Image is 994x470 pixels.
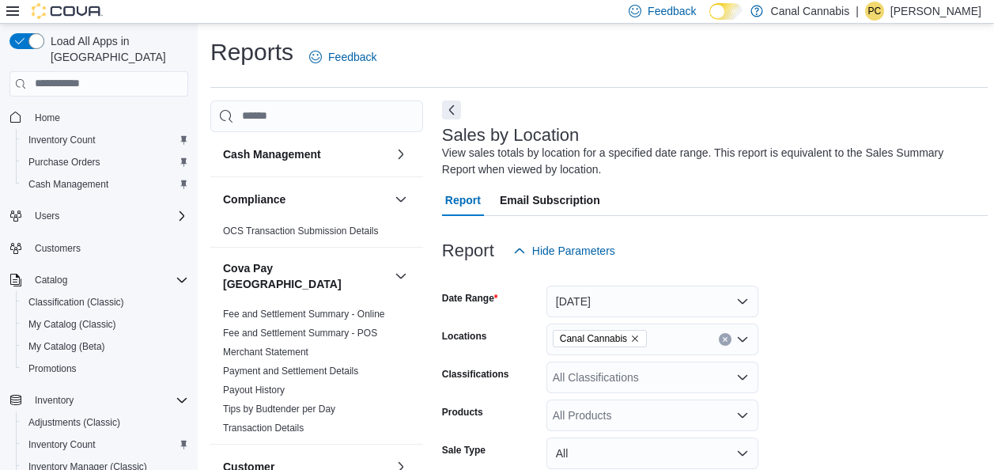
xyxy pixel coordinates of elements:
a: Promotions [22,359,83,378]
p: | [856,2,859,21]
button: Compliance [391,190,410,209]
div: View sales totals by location for a specified date range. This report is equivalent to the Sales ... [442,145,980,178]
span: Inventory Count [28,134,96,146]
a: Payout History [223,385,285,396]
a: Adjustments (Classic) [22,413,127,432]
span: Payment and Settlement Details [223,365,358,377]
button: Cash Management [391,145,410,164]
span: Inventory [28,391,188,410]
span: Load All Apps in [GEOGRAPHIC_DATA] [44,33,188,65]
a: Purchase Orders [22,153,107,172]
a: Fee and Settlement Summary - Online [223,309,385,320]
button: Remove Canal Cannabis from selection in this group [630,334,640,343]
span: Feedback [648,3,696,19]
button: Users [3,205,195,227]
button: Catalog [28,271,74,290]
span: Purchase Orders [22,153,188,172]
button: Promotions [16,358,195,380]
button: Purchase Orders [16,151,195,173]
span: Report [445,184,481,216]
span: Canal Cannabis [553,330,647,347]
div: Cova Pay [GEOGRAPHIC_DATA] [210,305,423,444]
span: Promotions [28,362,77,375]
a: Transaction Details [223,423,304,434]
span: My Catalog (Classic) [22,315,188,334]
span: Inventory Count [28,438,96,451]
label: Sale Type [442,444,486,457]
button: Open list of options [736,333,749,346]
span: Cash Management [22,175,188,194]
a: Home [28,108,66,127]
button: Inventory Count [16,434,195,456]
span: Cash Management [28,178,108,191]
h3: Cash Management [223,146,321,162]
button: My Catalog (Classic) [16,313,195,335]
span: Inventory Count [22,131,188,150]
span: Inventory Count [22,435,188,454]
a: Fee and Settlement Summary - POS [223,328,377,339]
button: Open list of options [736,371,749,384]
label: Locations [442,330,487,343]
span: Customers [28,238,188,258]
a: Tips by Budtender per Day [223,404,335,415]
span: Purchase Orders [28,156,100,169]
button: All [546,438,758,469]
span: My Catalog (Classic) [28,318,116,331]
a: Classification (Classic) [22,293,130,312]
span: Users [28,207,188,226]
button: Compliance [223,191,388,207]
label: Date Range [442,292,498,305]
span: Catalog [35,274,67,286]
button: Cash Management [16,173,195,195]
label: Classifications [442,368,509,381]
a: Customers [28,239,87,258]
a: Cash Management [22,175,115,194]
h3: Report [442,241,494,260]
button: Catalog [3,269,195,291]
button: Inventory Count [16,129,195,151]
button: Inventory [28,391,80,410]
button: My Catalog (Beta) [16,335,195,358]
button: Clear input [719,333,731,346]
input: Dark Mode [709,3,743,20]
button: Next [442,100,461,119]
span: Transaction Details [223,422,304,434]
button: Open list of options [736,409,749,422]
button: Cash Management [223,146,388,162]
button: Hide Parameters [507,235,622,267]
span: My Catalog (Beta) [22,337,188,356]
span: Users [35,210,59,222]
a: Feedback [303,41,383,73]
span: Inventory [35,394,74,407]
a: Inventory Count [22,435,102,454]
button: Users [28,207,66,226]
span: Hide Parameters [532,243,615,259]
button: [DATE] [546,286,758,317]
span: Classification (Classic) [28,296,124,309]
button: Adjustments (Classic) [16,411,195,434]
button: Classification (Classic) [16,291,195,313]
span: Home [28,108,188,127]
button: Home [3,106,195,129]
a: Merchant Statement [223,347,308,358]
div: Compliance [210,222,423,247]
label: Products [442,406,483,419]
span: PC [868,2,882,21]
span: Adjustments (Classic) [28,416,120,429]
a: Inventory Count [22,131,102,150]
p: Canal Cannabis [771,2,850,21]
a: My Catalog (Beta) [22,337,111,356]
h3: Cova Pay [GEOGRAPHIC_DATA] [223,260,388,292]
span: Catalog [28,271,188,290]
span: Home [35,112,60,124]
span: Tips by Budtender per Day [223,403,335,415]
span: Feedback [328,49,376,65]
button: Inventory [3,389,195,411]
span: Adjustments (Classic) [22,413,188,432]
a: OCS Transaction Submission Details [223,226,379,237]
